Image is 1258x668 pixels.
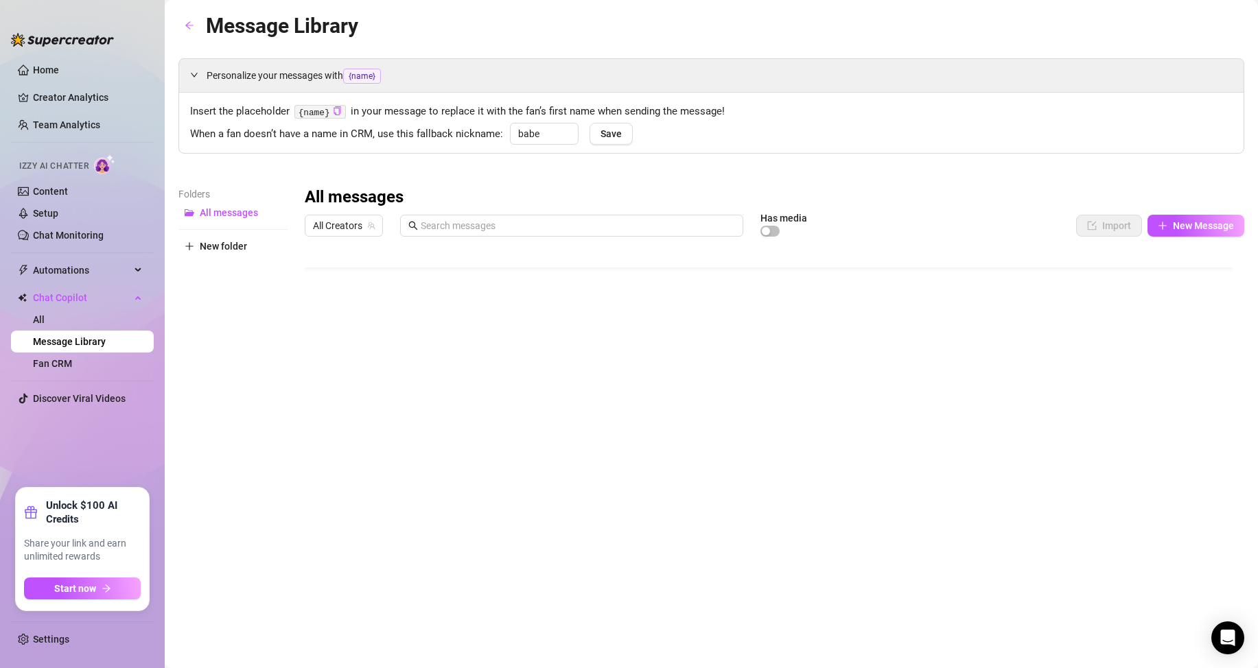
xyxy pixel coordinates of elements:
span: When a fan doesn’t have a name in CRM, use this fallback nickname: [190,126,503,143]
a: Team Analytics [33,119,100,130]
a: Creator Analytics [33,86,143,108]
span: search [408,221,418,230]
span: Personalize your messages with [207,68,1233,84]
span: plus [185,241,194,251]
a: Chat Monitoring [33,230,104,241]
a: Fan CRM [33,358,72,369]
a: Discover Viral Videos [33,393,126,404]
button: Save [590,123,633,145]
span: copy [333,106,342,115]
span: folder-open [185,208,194,217]
span: New folder [200,241,247,252]
span: New Message [1173,220,1234,231]
button: Import [1076,215,1142,237]
input: Search messages [421,218,735,233]
span: {name} [343,69,381,84]
a: Message Library [33,336,106,347]
span: All messages [200,207,258,218]
span: Start now [54,583,96,594]
span: Share your link and earn unlimited rewards [24,537,141,564]
a: Content [33,186,68,197]
button: All messages [178,202,288,224]
span: arrow-left [185,21,194,30]
div: Personalize your messages with{name} [179,59,1244,92]
span: gift [24,505,38,519]
img: Chat Copilot [18,293,27,302]
span: Automations [33,259,130,281]
span: Insert the placeholder in your message to replace it with the fan’s first name when sending the m... [190,104,1233,120]
article: Has media [760,214,807,222]
span: team [367,222,375,230]
span: expanded [190,71,198,79]
button: Click to Copy [333,106,342,117]
div: Open Intercom Messenger [1211,621,1244,654]
span: arrow-right [102,584,111,593]
button: New Message [1148,215,1244,237]
button: New folder [178,235,288,257]
a: Setup [33,208,58,219]
h3: All messages [305,187,404,208]
img: AI Chatter [94,154,115,174]
a: Home [33,64,59,75]
strong: Unlock $100 AI Credits [46,499,141,526]
span: All Creators [313,215,375,236]
button: Start nowarrow-right [24,577,141,599]
span: Izzy AI Chatter [19,160,89,173]
a: All [33,314,45,325]
article: Folders [178,187,288,202]
a: Settings [33,634,69,645]
span: Save [601,128,622,139]
span: Chat Copilot [33,287,130,309]
code: {name} [294,105,346,119]
span: thunderbolt [18,265,29,276]
article: Message Library [206,10,358,42]
img: logo-BBDzfeDw.svg [11,33,114,47]
span: plus [1158,221,1167,230]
